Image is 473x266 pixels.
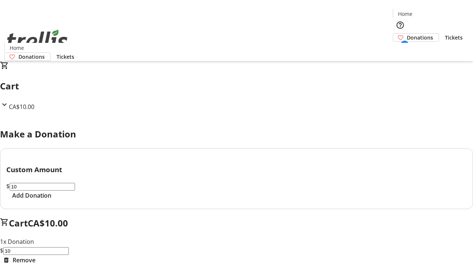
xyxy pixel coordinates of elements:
img: Orient E2E Organization ypzdLv4NS1's Logo [4,21,70,58]
span: Tickets [445,34,463,41]
button: Help [393,18,408,33]
span: Remove [13,256,35,265]
span: Home [10,44,24,52]
span: Add Donation [12,191,51,200]
a: Home [393,10,417,18]
span: CA$10.00 [28,217,68,229]
span: Tickets [57,53,74,61]
a: Donations [4,52,51,61]
h3: Custom Amount [6,164,467,175]
span: Donations [407,34,433,41]
button: Cart [393,42,408,57]
input: Donation Amount [10,183,75,191]
a: Home [5,44,28,52]
a: Tickets [439,34,469,41]
input: Donation Amount [3,247,69,255]
span: Home [398,10,412,18]
span: CA$10.00 [9,103,34,111]
a: Donations [393,33,439,42]
button: Add Donation [6,191,57,200]
a: Tickets [51,53,80,61]
span: Donations [18,53,45,61]
span: $ [6,182,10,190]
